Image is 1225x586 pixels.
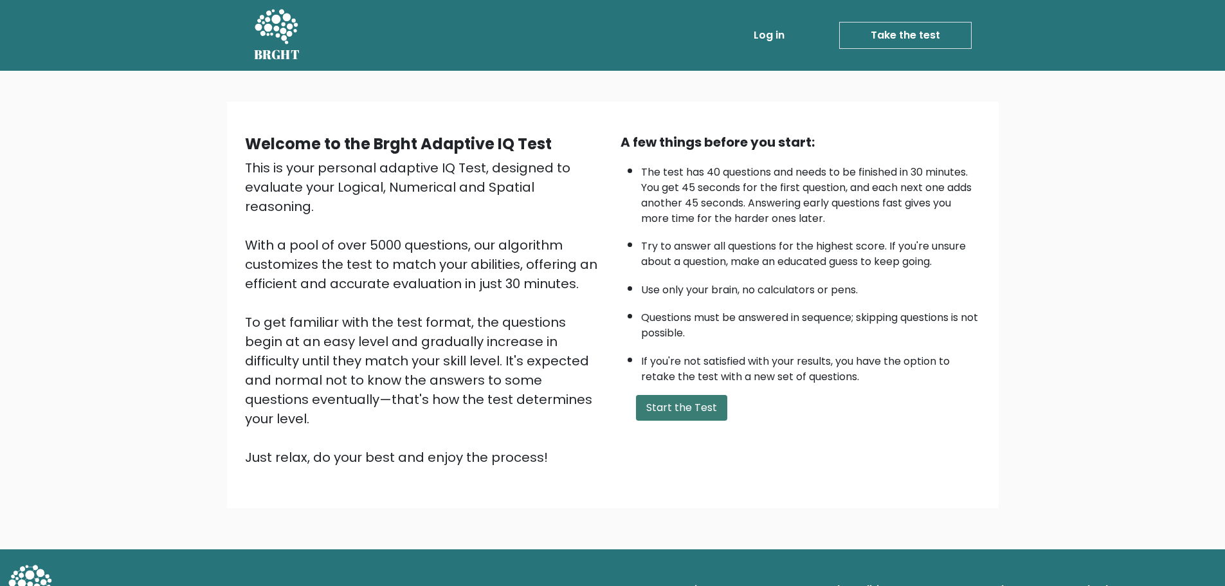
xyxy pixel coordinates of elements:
[254,5,300,66] a: BRGHT
[641,304,981,341] li: Questions must be answered in sequence; skipping questions is not possible.
[641,158,981,226] li: The test has 40 questions and needs to be finished in 30 minutes. You get 45 seconds for the firs...
[636,395,727,421] button: Start the Test
[245,158,605,467] div: This is your personal adaptive IQ Test, designed to evaluate your Logical, Numerical and Spatial ...
[839,22,972,49] a: Take the test
[245,133,552,154] b: Welcome to the Brght Adaptive IQ Test
[254,47,300,62] h5: BRGHT
[641,347,981,385] li: If you're not satisfied with your results, you have the option to retake the test with a new set ...
[641,232,981,270] li: Try to answer all questions for the highest score. If you're unsure about a question, make an edu...
[749,23,790,48] a: Log in
[621,133,981,152] div: A few things before you start:
[641,276,981,298] li: Use only your brain, no calculators or pens.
